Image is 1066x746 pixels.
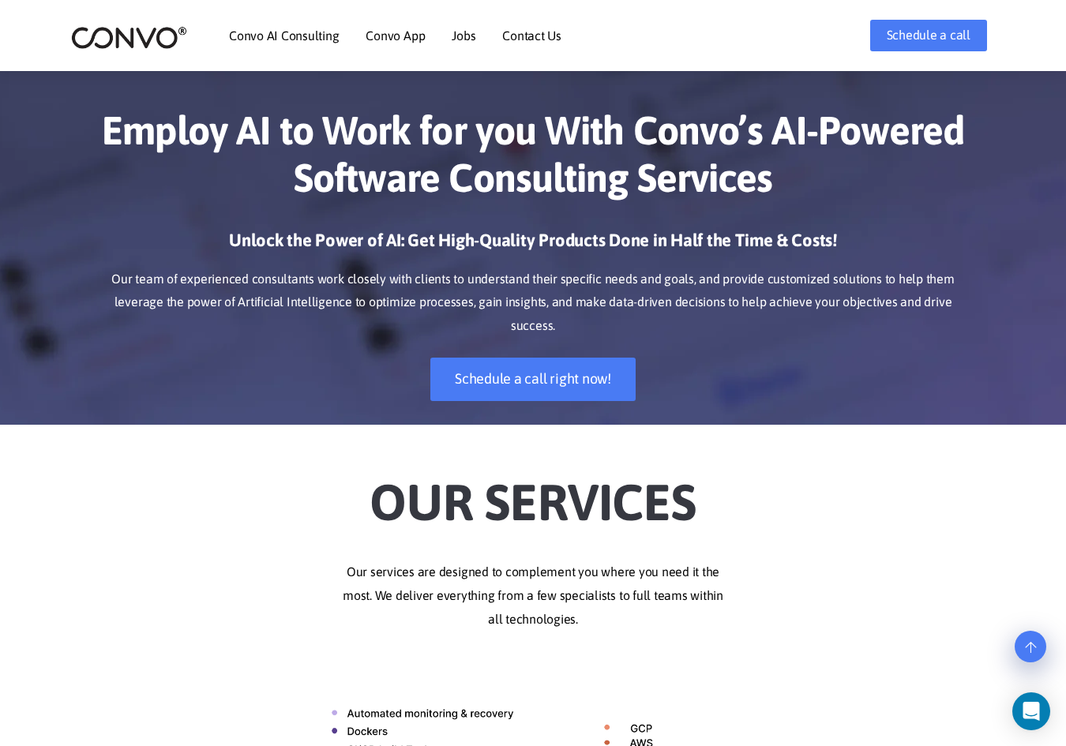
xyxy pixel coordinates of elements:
a: Convo AI Consulting [229,29,339,42]
a: Jobs [452,29,475,42]
div: Open Intercom Messenger [1012,692,1050,730]
p: Our services are designed to complement you where you need it the most. We deliver everything fro... [95,560,971,632]
a: Contact Us [502,29,561,42]
h1: Employ AI to Work for you With Convo’s AI-Powered Software Consulting Services [95,107,971,213]
a: Convo App [366,29,425,42]
h3: Unlock the Power of AI: Get High-Quality Products Done in Half the Time & Costs! [95,229,971,264]
img: logo_2.png [71,25,187,50]
h2: Our Services [95,448,971,537]
a: Schedule a call [870,20,987,51]
p: Our team of experienced consultants work closely with clients to understand their specific needs ... [95,268,971,339]
a: Schedule a call right now! [430,358,636,401]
